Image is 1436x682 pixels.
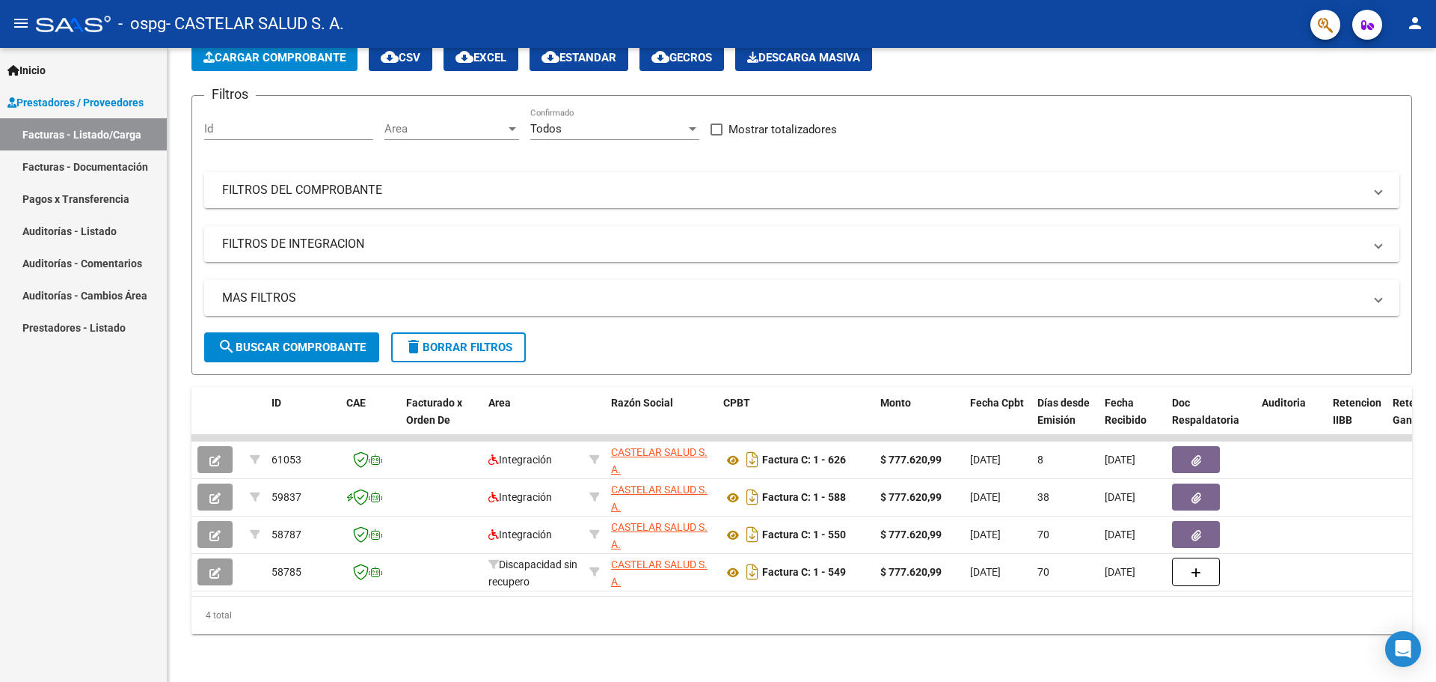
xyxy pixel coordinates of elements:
strong: Factura C: 1 - 588 [762,492,846,504]
span: Estandar [541,51,616,64]
i: Descargar documento [743,560,762,584]
span: 58787 [271,529,301,541]
h3: Filtros [204,84,256,105]
div: Open Intercom Messenger [1385,631,1421,667]
button: Cargar Comprobante [191,44,358,71]
span: Integración [488,491,552,503]
span: [DATE] [970,491,1001,503]
span: Doc Respaldatoria [1172,397,1239,426]
strong: $ 777.620,99 [880,566,942,578]
mat-expansion-panel-header: MAS FILTROS [204,280,1399,316]
span: [DATE] [1105,566,1135,578]
strong: Factura C: 1 - 626 [762,454,846,466]
button: Buscar Comprobante [204,332,379,362]
span: [DATE] [1105,454,1135,466]
datatable-header-cell: Fecha Recibido [1099,387,1166,453]
mat-expansion-panel-header: FILTROS DE INTEGRACION [204,226,1399,262]
mat-icon: cloud_download [541,48,559,66]
span: CAE [346,397,366,409]
datatable-header-cell: CPBT [717,387,874,453]
span: 70 [1037,529,1049,541]
strong: $ 777.620,99 [880,529,942,541]
span: Auditoria [1262,397,1306,409]
button: Borrar Filtros [391,332,526,362]
span: Fecha Recibido [1105,397,1147,426]
datatable-header-cell: Area [482,387,583,453]
datatable-header-cell: Razón Social [605,387,717,453]
span: Todos [530,122,562,136]
datatable-header-cell: ID [266,387,340,453]
span: 70 [1037,566,1049,578]
i: Descargar documento [743,448,762,472]
span: [DATE] [970,529,1001,541]
button: Estandar [530,44,628,71]
span: Monto [880,397,911,409]
strong: $ 777.620,99 [880,454,942,466]
span: Prestadores / Proveedores [7,94,144,111]
div: 30717735117 [611,556,711,588]
mat-icon: menu [12,14,30,32]
button: CSV [369,44,432,71]
span: 61053 [271,454,301,466]
button: Gecros [639,44,724,71]
i: Descargar documento [743,485,762,509]
span: Días desde Emisión [1037,397,1090,426]
datatable-header-cell: Retencion IIBB [1327,387,1387,453]
datatable-header-cell: Días desde Emisión [1031,387,1099,453]
datatable-header-cell: Monto [874,387,964,453]
span: Descarga Masiva [747,51,860,64]
span: 38 [1037,491,1049,503]
datatable-header-cell: CAE [340,387,400,453]
div: 4 total [191,597,1412,634]
datatable-header-cell: Doc Respaldatoria [1166,387,1256,453]
span: CASTELAR SALUD S. A. [611,446,708,475]
span: [DATE] [1105,529,1135,541]
span: CASTELAR SALUD S. A. [611,521,708,550]
div: 30717735117 [611,519,711,550]
span: Razón Social [611,397,673,409]
datatable-header-cell: Facturado x Orden De [400,387,482,453]
datatable-header-cell: Fecha Cpbt [964,387,1031,453]
span: Mostrar totalizadores [728,121,837,138]
span: Cargar Comprobante [203,51,346,64]
mat-icon: cloud_download [651,48,669,66]
span: Buscar Comprobante [218,341,366,354]
mat-panel-title: FILTROS DEL COMPROBANTE [222,182,1363,198]
span: EXCEL [455,51,506,64]
span: CASTELAR SALUD S. A. [611,484,708,513]
mat-panel-title: FILTROS DE INTEGRACION [222,236,1363,252]
span: Fecha Cpbt [970,397,1024,409]
span: Area [384,122,506,136]
span: Integración [488,454,552,466]
i: Descargar documento [743,523,762,546]
span: 59837 [271,491,301,503]
mat-panel-title: MAS FILTROS [222,290,1363,306]
span: Area [488,397,511,409]
span: - CASTELAR SALUD S. A. [166,7,344,40]
span: Facturado x Orden De [406,397,462,426]
span: 58785 [271,566,301,578]
mat-expansion-panel-header: FILTROS DEL COMPROBANTE [204,172,1399,208]
datatable-header-cell: Auditoria [1256,387,1327,453]
span: CPBT [723,397,750,409]
span: Retencion IIBB [1333,397,1381,426]
span: Discapacidad sin recupero [488,558,577,588]
div: 30717735117 [611,444,711,475]
button: EXCEL [444,44,518,71]
span: Inicio [7,62,46,79]
span: CSV [381,51,420,64]
span: [DATE] [970,454,1001,466]
span: CASTELAR SALUD S. A. [611,558,708,588]
span: Gecros [651,51,712,64]
mat-icon: cloud_download [455,48,473,66]
span: [DATE] [1105,491,1135,503]
span: Borrar Filtros [405,341,512,354]
strong: Factura C: 1 - 550 [762,529,846,541]
span: [DATE] [970,566,1001,578]
strong: $ 777.620,99 [880,491,942,503]
mat-icon: search [218,338,236,356]
div: 30717735117 [611,481,711,513]
span: - ospg [118,7,166,40]
strong: Factura C: 1 - 549 [762,567,846,579]
span: Integración [488,529,552,541]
